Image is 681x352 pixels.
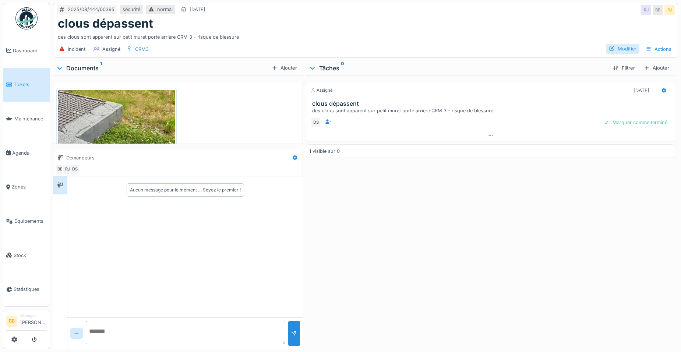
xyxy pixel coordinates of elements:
a: BB Manager[PERSON_NAME] [6,313,47,331]
div: RJ [62,164,73,175]
div: RJ [641,5,651,15]
div: DS [311,117,321,127]
span: Dashboard [13,47,47,54]
a: Agenda [3,136,50,170]
a: Maintenance [3,102,50,136]
img: Badge_color-CXgf-gQk.svg [15,7,38,29]
div: Manager [20,313,47,318]
div: 1 visible sur 0 [309,148,340,155]
div: [DATE] [634,87,649,94]
a: Stock [3,238,50,272]
div: RJ [664,5,675,15]
div: Marquer comme terminé [601,117,670,127]
div: BB [653,5,663,15]
div: Ajouter [641,63,672,73]
sup: 0 [341,64,344,73]
span: Maintenance [14,115,47,122]
div: Assigné [102,46,120,53]
img: q76trfxo7t4p1beawq49p3ddcu33 [58,90,175,246]
div: DS [70,164,80,175]
a: Dashboard [3,34,50,68]
span: Agenda [12,149,47,156]
span: Statistiques [14,286,47,293]
a: Zones [3,170,50,204]
sup: 1 [100,64,102,73]
div: Ajouter [269,63,300,73]
div: 2025/08/444/00395 [68,6,114,13]
div: [DATE] [190,6,205,13]
div: normal [157,6,173,13]
div: Incident [68,46,85,53]
div: Demandeurs [66,154,95,161]
div: Modifier [606,44,639,54]
li: BB [6,316,17,327]
div: Aucun message pour le moment … Soyez le premier ! [130,187,241,193]
a: Statistiques [3,272,50,307]
div: Documents [56,64,269,73]
div: des clous sont apparent sur petit muret porte arrière CRM 3 - risque de blessure [58,31,673,41]
span: Stock [14,252,47,259]
div: des clous sont apparent sur petit muret porte arrière CRM 3 - risque de blessure [312,107,672,114]
div: CRM3 [135,46,149,53]
div: BB [55,164,65,175]
h1: clous dépassent [58,17,153,31]
div: Assigné [311,87,333,94]
a: Tickets [3,68,50,102]
span: Équipements [14,218,47,225]
a: Équipements [3,204,50,238]
h3: clous dépassent [312,100,672,107]
div: Tâches [309,64,607,73]
div: Actions [642,44,675,54]
li: [PERSON_NAME] [20,313,47,329]
span: Tickets [14,81,47,88]
div: sécurité [123,6,140,13]
span: Zones [12,183,47,190]
div: Filtrer [610,63,638,73]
